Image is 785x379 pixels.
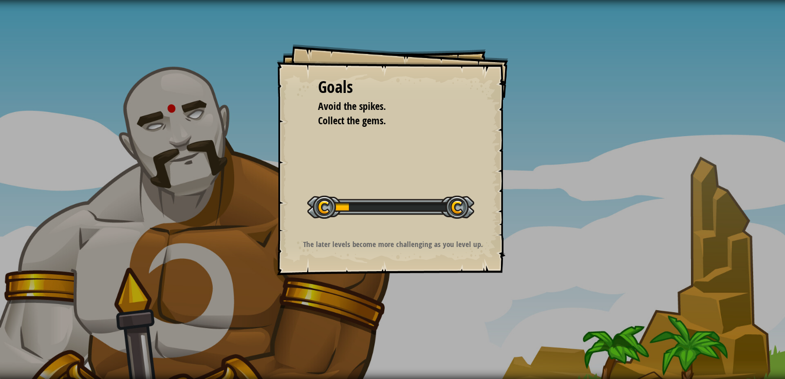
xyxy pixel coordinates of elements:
[318,75,467,99] div: Goals
[305,99,464,114] li: Avoid the spikes.
[305,113,464,128] li: Collect the gems.
[318,99,386,113] span: Avoid the spikes.
[318,113,386,127] span: Collect the gems.
[290,239,496,250] p: The later levels become more challenging as you level up.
